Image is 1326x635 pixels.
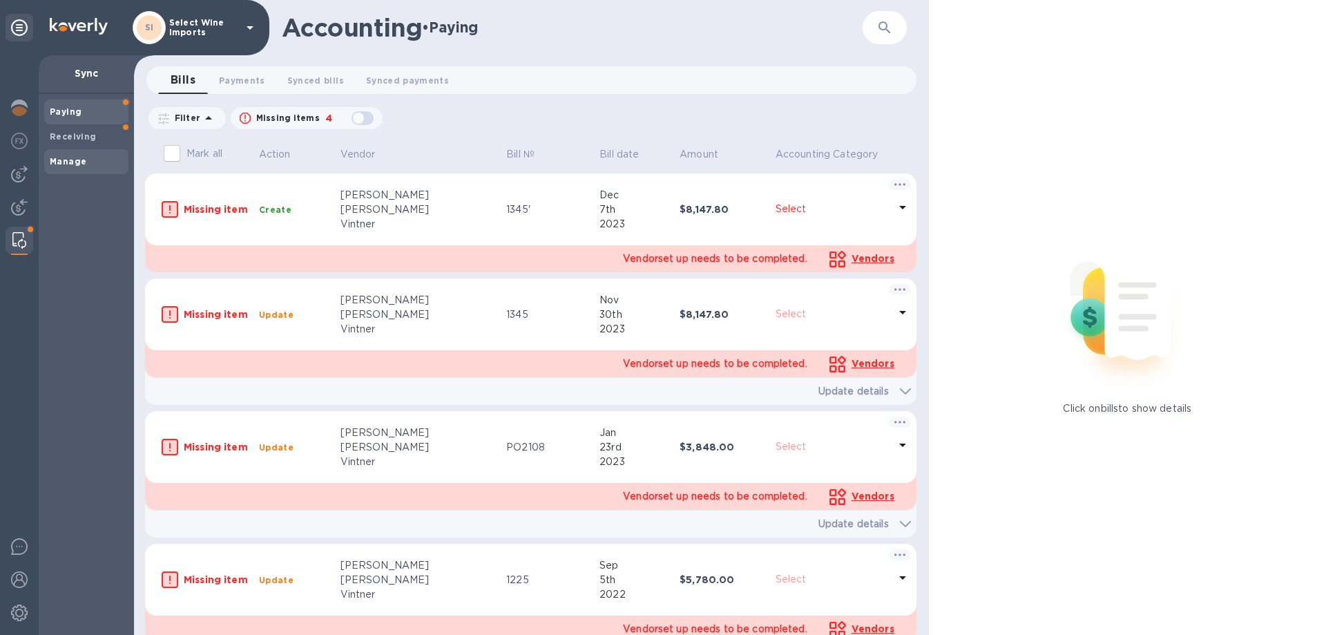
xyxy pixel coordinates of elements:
[145,22,154,32] b: SI
[6,14,33,41] div: Unpin categories
[818,517,889,531] p: Update details
[256,112,320,124] p: Missing items
[599,147,657,162] span: Bill date
[259,147,291,162] p: Action
[340,558,496,573] div: [PERSON_NAME]
[50,66,123,80] p: Sync
[599,202,669,217] div: 7th
[169,112,200,124] p: Filter
[169,18,238,37] p: Select Wine Imports
[776,147,878,162] p: Accounting Category
[340,455,496,469] div: Vintner
[776,572,889,587] p: Select
[623,252,807,266] p: Vendor set up needs to be completed.
[340,217,496,231] div: Vintner
[325,111,332,126] p: 4
[184,440,248,454] p: Missing item
[219,73,265,88] span: Payments
[186,146,222,161] p: Mark all
[680,147,736,162] span: Amount
[506,202,588,217] p: 1345'
[340,440,496,455] div: [PERSON_NAME]
[599,307,669,322] div: 30th
[340,147,394,162] span: Vendor
[852,491,894,502] span: Vendors
[422,19,478,36] h2: • Paying
[506,147,552,162] span: Bill №
[776,147,896,162] span: Accounting Category
[231,107,383,129] button: Missing items4
[259,205,291,215] b: Create
[340,188,496,202] div: [PERSON_NAME]
[623,357,807,371] p: Vendor set up needs to be completed.
[259,310,294,320] b: Update
[599,426,669,440] div: Jan
[184,573,248,587] p: Missing item
[340,307,496,322] div: [PERSON_NAME]
[599,573,669,587] div: 5th
[680,147,718,162] p: Amount
[680,309,729,320] b: $8,147.80
[776,307,889,321] p: Select
[340,573,496,587] div: [PERSON_NAME]
[282,13,422,42] h1: Accounting
[259,442,294,453] b: Update
[1063,401,1191,416] p: Click on bills to show details
[340,426,496,440] div: [PERSON_NAME]
[287,73,344,88] span: Synced bills
[776,439,889,454] p: Select
[184,307,248,321] p: Missing item
[818,384,889,399] p: Update details
[852,358,894,369] span: Vendors
[506,573,588,587] p: 1225
[599,440,669,455] div: 23rd
[599,455,669,469] div: 2023
[50,106,81,117] b: Paying
[599,558,669,573] div: Sep
[599,147,639,162] p: Bill date
[340,147,376,162] p: Vendor
[340,202,496,217] div: [PERSON_NAME]
[259,575,294,585] b: Update
[366,73,449,88] span: Synced payments
[340,587,496,602] div: Vintner
[184,202,248,216] p: Missing item
[680,442,734,453] b: $3,848.00
[599,188,669,202] div: Dec
[599,322,669,337] div: 2023
[50,18,108,35] img: Logo
[11,133,28,149] img: Foreign exchange
[680,204,729,215] b: $8,147.80
[776,202,889,216] p: Select
[340,293,496,307] div: [PERSON_NAME]
[680,574,734,585] b: $5,780.00
[259,147,309,162] span: Action
[340,322,496,337] div: Vintner
[599,217,669,231] div: 2023
[852,253,894,264] span: Vendors
[506,147,535,162] p: Bill №
[599,587,669,602] div: 2022
[623,489,807,504] p: Vendor set up needs to be completed.
[506,307,588,322] p: 1345
[506,440,588,455] p: PO2108
[50,131,97,142] b: Receiving
[171,70,195,90] span: Bills
[599,293,669,307] div: Nov
[50,156,86,167] b: Manage
[852,623,894,634] span: Vendors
